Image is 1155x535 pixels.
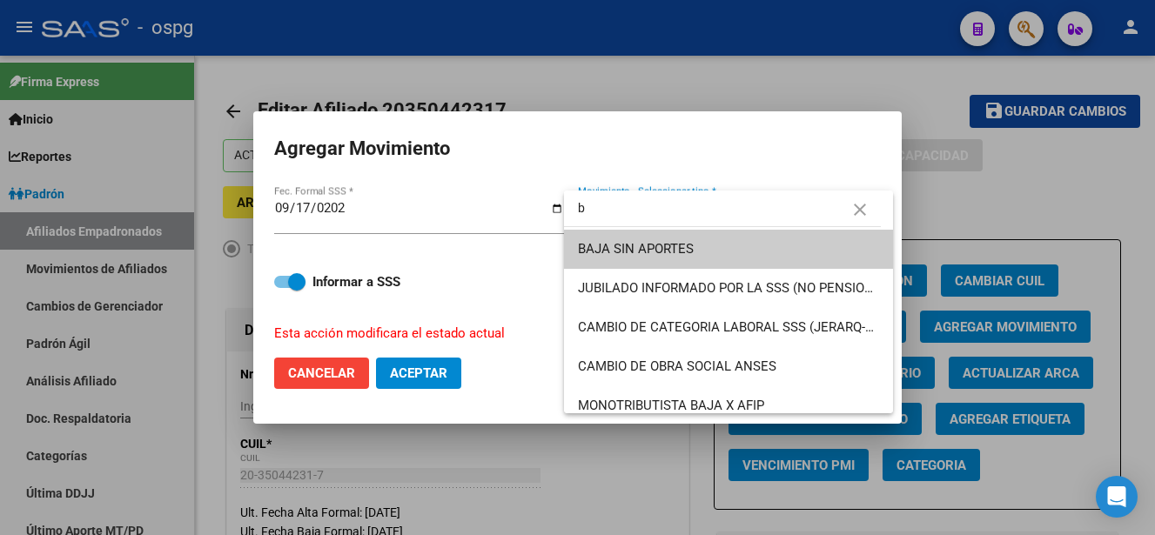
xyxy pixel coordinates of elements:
[578,319,906,335] span: CAMBIO DE CATEGORIA LABORAL SSS (JERARQ-DIREC)
[564,190,881,226] input: dropdown search
[578,241,694,257] span: BAJA SIN APORTES
[1096,476,1138,518] div: Open Intercom Messenger
[578,358,776,374] span: CAMBIO DE OBRA SOCIAL ANSES
[843,193,877,228] button: Clear
[849,199,870,220] mat-icon: close
[578,398,764,413] span: MONOTRIBUTISTA BAJA X AFIP
[578,280,904,296] span: JUBILADO INFORMADO POR LA SSS (NO PENSIONADO)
